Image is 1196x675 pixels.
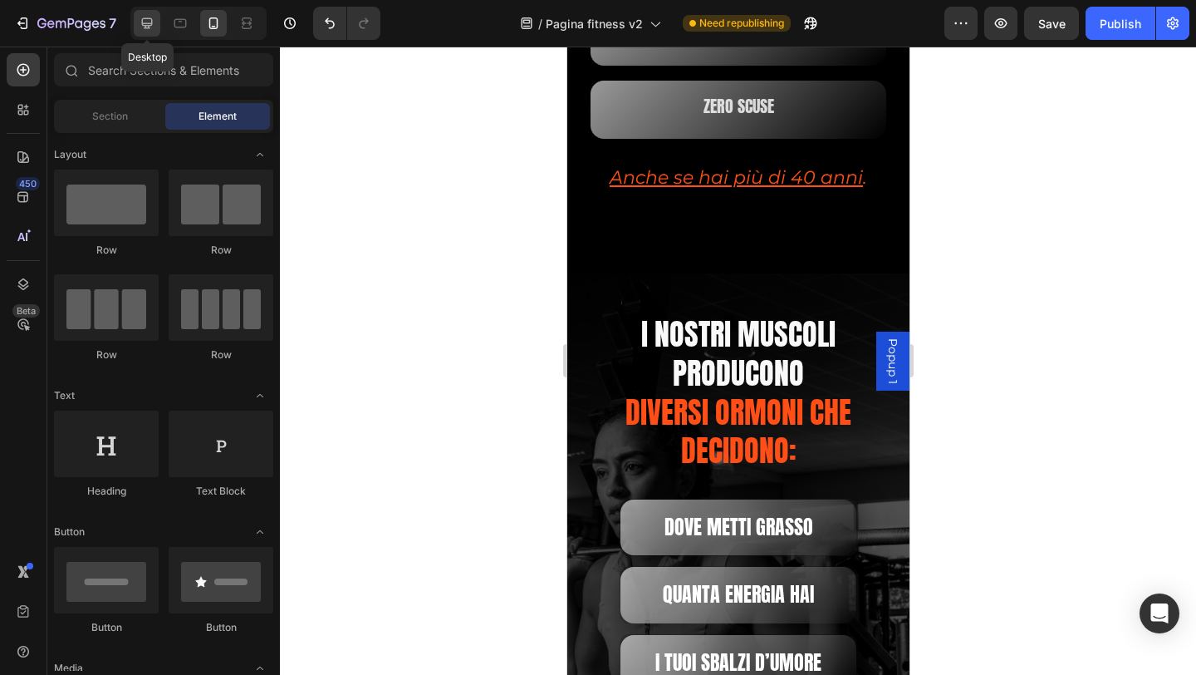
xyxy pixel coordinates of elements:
span: Need republishing [699,16,784,31]
div: Text Block [169,484,273,499]
iframe: Design area [567,47,909,675]
span: Section [92,109,128,124]
span: Button [54,525,85,540]
span: / [538,15,542,32]
div: 450 [16,177,40,190]
div: Open Intercom Messenger [1140,594,1179,633]
div: Heading [54,484,159,499]
div: Row [54,347,159,362]
span: Layout [54,147,86,162]
div: Button [54,620,159,635]
span: Text [54,388,75,403]
p: 7 [109,13,116,33]
div: Row [54,243,159,258]
span: Save [1038,17,1066,31]
div: Publish [1100,15,1141,32]
input: Search Sections & Elements [54,53,273,86]
div: Row [169,347,273,362]
span: Toggle open [247,382,273,409]
span: Pagina fitness v2 [546,15,643,32]
div: Button [169,620,273,635]
span: Toggle open [247,519,273,545]
div: Row [169,243,273,258]
div: Undo/Redo [313,7,380,40]
h2: I tuoi sbalzi d’umore [66,602,277,631]
button: 7 [7,7,124,40]
button: Save [1024,7,1079,40]
button: Publish [1086,7,1155,40]
span: Element [199,109,237,124]
span: Toggle open [247,141,273,168]
div: Beta [12,304,40,318]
